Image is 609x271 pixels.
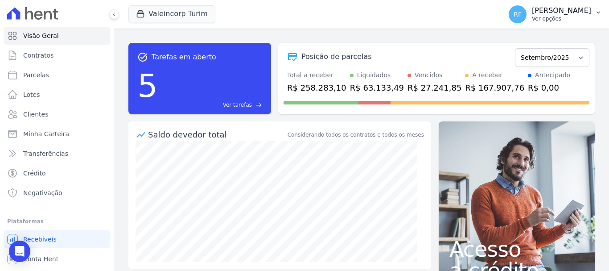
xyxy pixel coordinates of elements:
[23,129,69,138] span: Minha Carteira
[23,31,59,40] span: Visão Geral
[528,82,570,94] div: R$ 0,00
[288,131,424,139] div: Considerando todos os contratos e todos os meses
[23,71,49,79] span: Parcelas
[407,82,461,94] div: R$ 27.241,85
[449,238,584,260] span: Acesso
[287,71,346,80] div: Total a receber
[4,184,110,202] a: Negativação
[23,51,53,60] span: Contratos
[152,52,216,63] span: Tarefas em aberto
[128,5,215,22] button: Valeincorp Turim
[4,66,110,84] a: Parcelas
[415,71,442,80] div: Vencidos
[532,6,591,15] p: [PERSON_NAME]
[23,169,46,178] span: Crédito
[9,241,30,262] div: Open Intercom Messenger
[350,82,404,94] div: R$ 63.133,49
[287,82,346,94] div: R$ 258.283,10
[137,52,148,63] span: task_alt
[472,71,502,80] div: A receber
[7,216,107,227] div: Plataformas
[4,230,110,248] a: Recebíveis
[4,125,110,143] a: Minha Carteira
[502,2,609,27] button: RF [PERSON_NAME] Ver opções
[4,46,110,64] a: Contratos
[223,101,252,109] span: Ver tarefas
[4,105,110,123] a: Clientes
[514,11,522,17] span: RF
[161,101,262,109] a: Ver tarefas east
[357,71,391,80] div: Liquidados
[4,145,110,163] a: Transferências
[4,27,110,45] a: Visão Geral
[137,63,158,109] div: 5
[4,164,110,182] a: Crédito
[23,188,62,197] span: Negativação
[23,235,57,244] span: Recebíveis
[532,15,591,22] p: Ver opções
[4,86,110,104] a: Lotes
[23,149,68,158] span: Transferências
[255,102,262,108] span: east
[301,51,372,62] div: Posição de parcelas
[148,129,286,141] div: Saldo devedor total
[23,90,40,99] span: Lotes
[465,82,524,94] div: R$ 167.907,76
[535,71,570,80] div: Antecipado
[4,250,110,268] a: Conta Hent
[23,254,58,263] span: Conta Hent
[23,110,48,119] span: Clientes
